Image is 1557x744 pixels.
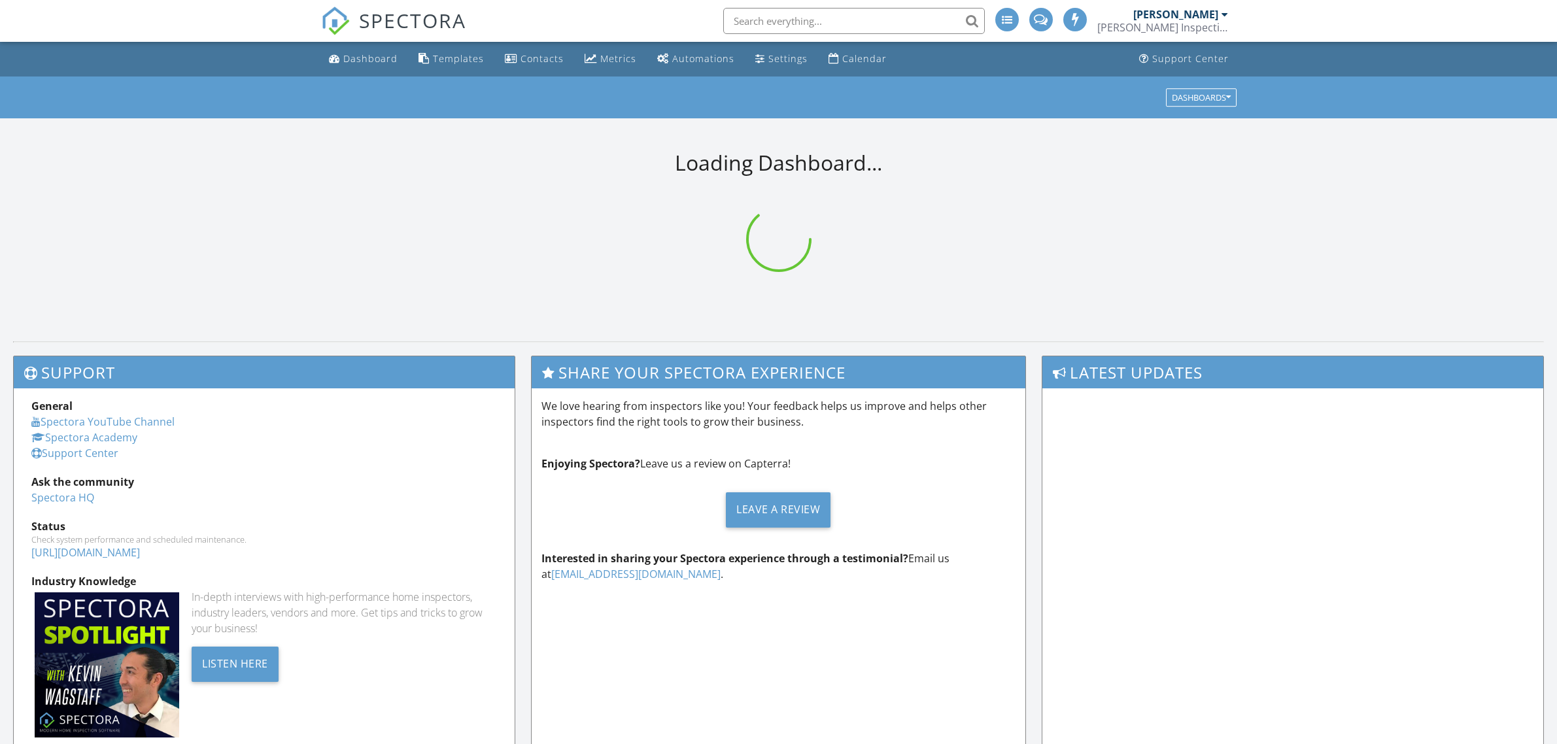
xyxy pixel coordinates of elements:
[768,52,808,65] div: Settings
[541,398,1015,430] p: We love hearing from inspectors like you! Your feedback helps us improve and helps other inspecto...
[14,356,515,388] h3: Support
[541,456,640,471] strong: Enjoying Spectora?
[192,589,497,636] div: In-depth interviews with high-performance home inspectors, industry leaders, vendors and more. Ge...
[521,52,564,65] div: Contacts
[672,52,734,65] div: Automations
[652,47,740,71] a: Automations (Advanced)
[433,52,484,65] div: Templates
[192,647,279,682] div: Listen Here
[31,430,137,445] a: Spectora Academy
[321,7,350,35] img: The Best Home Inspection Software - Spectora
[192,656,279,670] a: Listen Here
[1134,47,1234,71] a: Support Center
[723,8,985,34] input: Search everything...
[532,356,1025,388] h3: Share Your Spectora Experience
[1097,21,1228,34] div: McNamara Inspections
[842,52,887,65] div: Calendar
[31,399,73,413] strong: General
[324,47,403,71] a: Dashboard
[823,47,892,71] a: Calendar
[750,47,813,71] a: Settings
[31,534,497,545] div: Check system performance and scheduled maintenance.
[551,567,721,581] a: [EMAIL_ADDRESS][DOMAIN_NAME]
[31,545,140,560] a: [URL][DOMAIN_NAME]
[31,490,94,505] a: Spectora HQ
[413,47,489,71] a: Templates
[541,482,1015,537] a: Leave a Review
[726,492,830,528] div: Leave a Review
[35,592,179,737] img: Spectoraspolightmain
[1152,52,1229,65] div: Support Center
[31,518,497,534] div: Status
[500,47,569,71] a: Contacts
[541,456,1015,471] p: Leave us a review on Capterra!
[1042,356,1543,388] h3: Latest Updates
[1133,8,1218,21] div: [PERSON_NAME]
[31,474,497,490] div: Ask the community
[31,446,118,460] a: Support Center
[541,550,1015,582] p: Email us at .
[541,551,908,566] strong: Interested in sharing your Spectora experience through a testimonial?
[31,573,497,589] div: Industry Knowledge
[321,18,466,45] a: SPECTORA
[600,52,636,65] div: Metrics
[31,414,175,429] a: Spectora YouTube Channel
[343,52,398,65] div: Dashboard
[1172,93,1231,102] div: Dashboards
[579,47,642,71] a: Metrics
[1166,88,1237,107] button: Dashboards
[359,7,466,34] span: SPECTORA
